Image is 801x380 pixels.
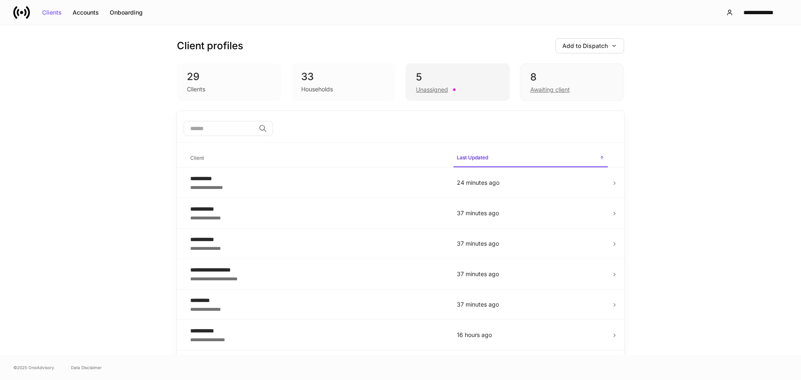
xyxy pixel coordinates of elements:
div: 8 [530,70,614,84]
span: © 2025 OneAdvisory [13,364,54,371]
span: Last Updated [453,149,608,167]
div: Awaiting client [530,86,570,94]
h6: Client [190,154,204,162]
div: Unassigned [416,86,448,94]
p: 16 hours ago [457,331,605,339]
button: Onboarding [104,6,148,19]
button: Accounts [67,6,104,19]
div: 33 [301,70,385,83]
div: Clients [187,85,205,93]
p: 24 minutes ago [457,179,605,187]
button: Add to Dispatch [555,38,624,53]
span: Client [187,150,447,167]
div: Onboarding [110,10,143,15]
h3: Client profiles [177,39,243,53]
p: 37 minutes ago [457,270,605,278]
div: 29 [187,70,271,83]
div: 5 [416,70,499,84]
p: 37 minutes ago [457,239,605,248]
div: 8Awaiting client [520,63,624,101]
div: Accounts [73,10,99,15]
div: Add to Dispatch [562,43,617,49]
p: 37 minutes ago [457,209,605,217]
div: Households [301,85,333,93]
h6: Last Updated [457,154,488,161]
a: Data Disclaimer [71,364,102,371]
div: 5Unassigned [406,63,510,101]
button: Clients [37,6,67,19]
p: 37 minutes ago [457,300,605,309]
div: Clients [42,10,62,15]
